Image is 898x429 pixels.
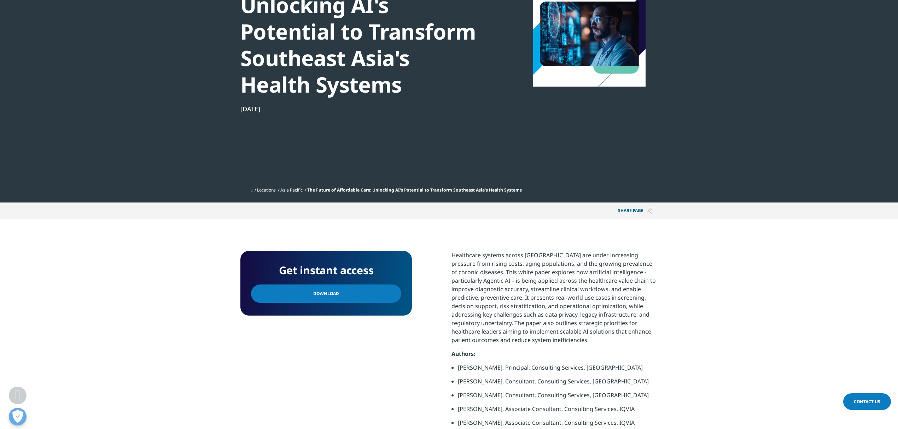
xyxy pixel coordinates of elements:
[313,290,339,298] span: Download
[451,251,658,349] p: Healthcare systems across [GEOGRAPHIC_DATA] are under increasing pressure from rising costs, agin...
[307,187,522,193] span: The Future of Affordable Care: Unlocking AI's Potential to Transform Southeast Asia's Health Systems
[854,399,880,405] span: Contact Us
[458,377,658,391] li: [PERSON_NAME], Consultant, Consulting Services, [GEOGRAPHIC_DATA]
[280,187,303,193] a: Asia Pacific
[843,393,891,410] a: Contact Us
[458,391,658,405] li: [PERSON_NAME], Consultant, Consulting Services, [GEOGRAPHIC_DATA]
[647,208,652,214] img: Share PAGE
[451,350,476,358] strong: Authors:
[613,202,658,219] p: Share PAGE
[458,405,658,418] li: [PERSON_NAME], Associate Consultant, Consulting Services, IQVIA
[251,284,401,303] a: Download
[251,261,401,279] h4: Get instant access
[613,202,658,219] button: Share PAGEShare PAGE
[257,187,276,193] a: Locations
[240,105,483,113] div: [DATE]
[9,408,27,425] button: Open Preferences
[458,363,658,377] li: [PERSON_NAME], Principal, Consulting Services, [GEOGRAPHIC_DATA]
